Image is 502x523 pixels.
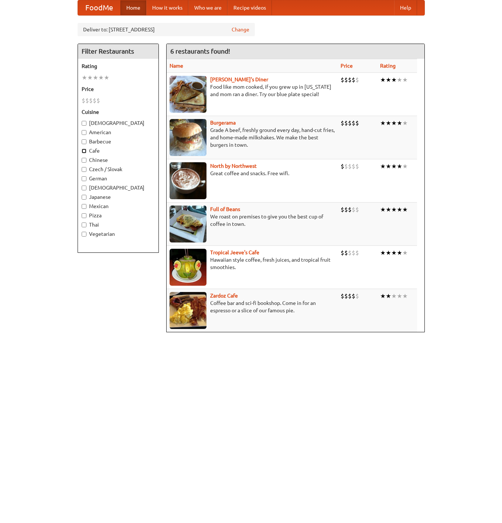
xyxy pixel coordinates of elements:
[391,206,397,214] li: ★
[78,0,120,15] a: FoodMe
[82,186,86,190] input: [DEMOGRAPHIC_DATA]
[82,130,86,135] input: American
[170,206,206,242] img: beans.jpg
[170,119,206,156] img: burgerama.jpg
[394,0,417,15] a: Help
[82,166,155,173] label: Czech / Slovak
[355,162,359,170] li: $
[341,292,344,300] li: $
[78,23,255,36] div: Deliver to: [STREET_ADDRESS]
[397,249,402,257] li: ★
[344,249,348,257] li: $
[82,139,86,144] input: Barbecue
[348,292,352,300] li: $
[348,206,352,214] li: $
[391,249,397,257] li: ★
[355,119,359,127] li: $
[210,77,268,82] a: [PERSON_NAME]'s Diner
[93,96,96,105] li: $
[78,44,158,59] h4: Filter Restaurants
[210,293,238,299] a: Zardoz Cafe
[344,206,348,214] li: $
[82,167,86,172] input: Czech / Slovak
[210,206,240,212] a: Full of Beans
[397,76,402,84] li: ★
[82,147,155,154] label: Cafe
[402,249,408,257] li: ★
[98,74,104,82] li: ★
[82,138,155,145] label: Barbecue
[82,203,155,210] label: Mexican
[402,206,408,214] li: ★
[352,162,355,170] li: $
[348,249,352,257] li: $
[89,96,93,105] li: $
[210,163,257,169] a: North by Northwest
[104,74,109,82] li: ★
[391,119,397,127] li: ★
[82,213,86,218] input: Pizza
[352,76,355,84] li: $
[341,206,344,214] li: $
[397,206,402,214] li: ★
[87,74,93,82] li: ★
[380,292,386,300] li: ★
[170,63,183,69] a: Name
[397,119,402,127] li: ★
[82,195,86,200] input: Japanese
[386,119,391,127] li: ★
[82,108,155,116] h5: Cuisine
[82,158,86,163] input: Chinese
[355,292,359,300] li: $
[397,162,402,170] li: ★
[344,76,348,84] li: $
[170,299,335,314] p: Coffee bar and sci-fi bookshop. Come in for an espresso or a slice of our famous pie.
[386,162,391,170] li: ★
[170,48,230,55] ng-pluralize: 6 restaurants found!
[341,63,353,69] a: Price
[170,292,206,329] img: zardoz.jpg
[210,120,236,126] b: Burgerama
[341,76,344,84] li: $
[344,119,348,127] li: $
[82,232,86,237] input: Vegetarian
[170,256,335,271] p: Hawaiian style coffee, fresh juices, and tropical fruit smoothies.
[355,249,359,257] li: $
[82,119,155,127] label: [DEMOGRAPHIC_DATA]
[386,292,391,300] li: ★
[82,221,155,228] label: Thai
[96,96,100,105] li: $
[82,230,155,238] label: Vegetarian
[82,121,86,126] input: [DEMOGRAPHIC_DATA]
[402,162,408,170] li: ★
[402,119,408,127] li: ★
[232,26,249,33] a: Change
[344,292,348,300] li: $
[120,0,146,15] a: Home
[210,249,259,255] a: Tropical Jeeve's Cafe
[391,162,397,170] li: ★
[82,184,155,191] label: [DEMOGRAPHIC_DATA]
[352,249,355,257] li: $
[397,292,402,300] li: ★
[348,119,352,127] li: $
[386,76,391,84] li: ★
[82,204,86,209] input: Mexican
[82,149,86,153] input: Cafe
[82,176,86,181] input: German
[170,126,335,149] p: Grade A beef, freshly ground every day, hand-cut fries, and home-made milkshakes. We make the bes...
[380,249,386,257] li: ★
[82,96,85,105] li: $
[82,175,155,182] label: German
[355,76,359,84] li: $
[380,63,396,69] a: Rating
[82,62,155,70] h5: Rating
[93,74,98,82] li: ★
[391,292,397,300] li: ★
[355,206,359,214] li: $
[341,249,344,257] li: $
